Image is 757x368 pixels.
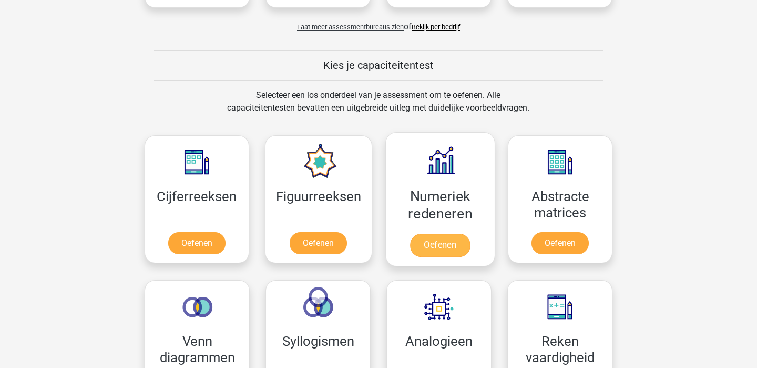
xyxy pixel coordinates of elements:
[412,23,460,31] a: Bekijk per bedrijf
[154,59,603,72] h5: Kies je capaciteitentest
[137,12,620,33] div: of
[217,89,539,127] div: Selecteer een los onderdeel van je assessment om te oefenen. Alle capaciteitentesten bevatten een...
[168,232,226,254] a: Oefenen
[297,23,404,31] span: Laat meer assessmentbureaus zien
[410,234,470,257] a: Oefenen
[290,232,347,254] a: Oefenen
[531,232,589,254] a: Oefenen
